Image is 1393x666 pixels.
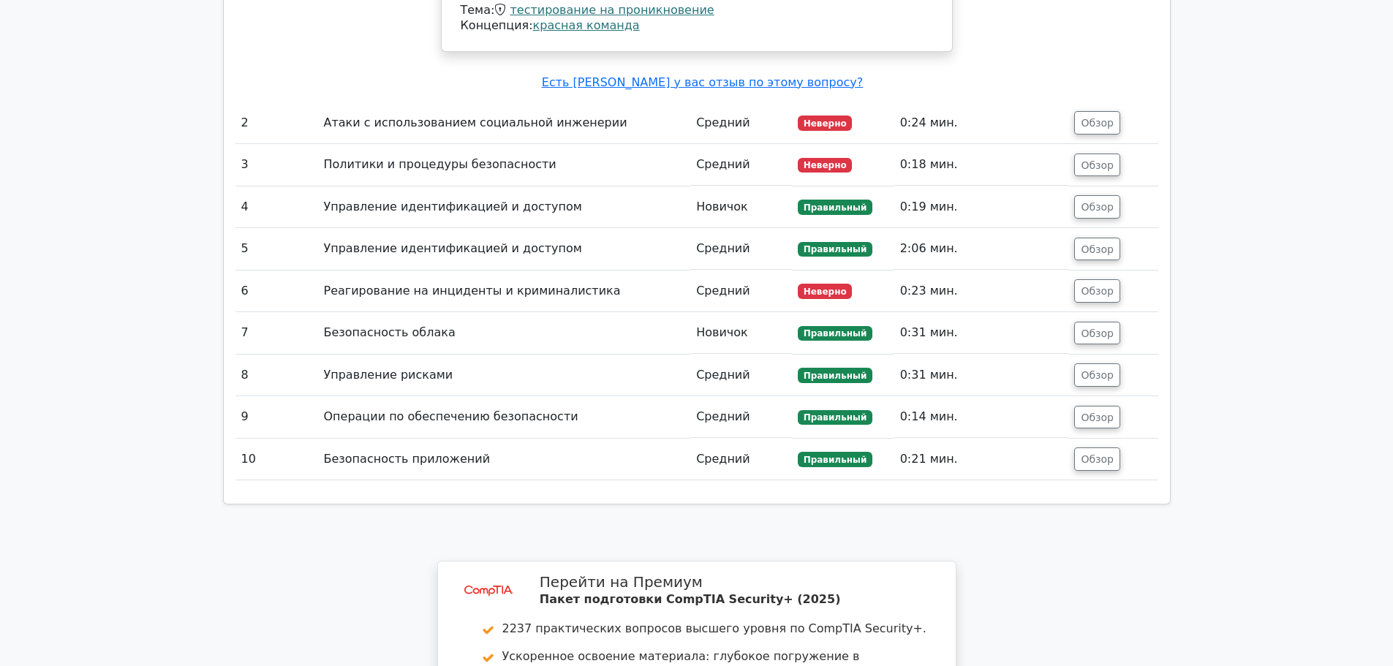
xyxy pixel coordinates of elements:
font: Реагирование на инциденты и криминалистика [324,284,621,298]
font: 0:21 мин. [900,452,958,466]
font: Средний [696,157,750,171]
font: Обзор [1081,369,1114,381]
button: Обзор [1074,279,1120,303]
font: 8 [241,368,249,382]
button: Обзор [1074,363,1120,387]
font: Новичок [696,325,748,339]
font: Операции по обеспечению безопасности [324,409,578,423]
font: 0:19 мин. [900,200,958,213]
font: Правильный [804,203,867,213]
font: Правильный [804,328,867,338]
font: Правильный [804,371,867,381]
font: 2:06 мин. [900,241,958,255]
font: 0:23 мин. [900,284,958,298]
font: Обзор [1081,159,1114,170]
font: Средний [696,116,750,129]
font: Неверно [804,118,847,129]
font: Политики и процедуры безопасности [324,157,556,171]
font: Управление идентификацией и доступом [324,241,582,255]
button: Обзор [1074,322,1120,345]
font: Неверно [804,287,847,297]
font: Атаки с использованием социальной инженерии [324,116,627,129]
font: Тема: [461,3,495,17]
font: Правильный [804,412,867,423]
font: 0:31 мин. [900,368,958,382]
font: 4 [241,200,249,213]
font: 2 [241,116,249,129]
font: Правильный [804,244,867,254]
font: Средний [696,452,750,466]
font: Обзор [1081,117,1114,129]
font: Средний [696,241,750,255]
font: 9 [241,409,249,423]
font: 7 [241,325,249,339]
a: красная команда [533,18,640,32]
font: 0:24 мин. [900,116,958,129]
font: Обзор [1081,285,1114,297]
font: Управление рисками [324,368,453,382]
font: Обзор [1081,453,1114,465]
button: Обзор [1074,154,1120,177]
font: 3 [241,157,249,171]
font: Обзор [1081,201,1114,213]
font: Управление идентификацией и доступом [324,200,582,213]
font: Безопасность приложений [324,452,491,466]
font: Безопасность облака [324,325,456,339]
font: Средний [696,368,750,382]
button: Обзор [1074,111,1120,135]
a: тестирование на проникновение [510,3,714,17]
button: Обзор [1074,195,1120,219]
font: 0:14 мин. [900,409,958,423]
button: Обзор [1074,238,1120,261]
a: Есть [PERSON_NAME] у вас отзыв по этому вопросу? [542,75,863,89]
font: Новичок [696,200,748,213]
font: Обзор [1081,243,1114,254]
font: 0:18 мин. [900,157,958,171]
font: 6 [241,284,249,298]
font: 0:31 мин. [900,325,958,339]
font: Средний [696,409,750,423]
font: 10 [241,452,256,466]
font: Обзор [1081,411,1114,423]
button: Обзор [1074,447,1120,471]
button: Обзор [1074,406,1120,429]
font: Концепция: [461,18,533,32]
font: Неверно [804,160,847,170]
font: 5 [241,241,249,255]
font: Обзор [1081,327,1114,338]
font: Средний [696,284,750,298]
font: Правильный [804,455,867,465]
